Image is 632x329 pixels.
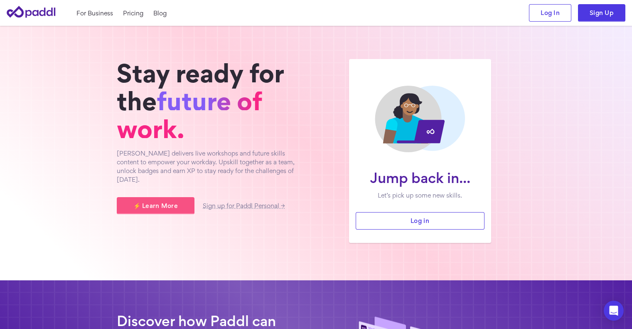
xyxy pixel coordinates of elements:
a: Sign Up [578,4,625,22]
p: Let’s pick up some new skills. [362,191,478,200]
p: [PERSON_NAME] delivers live workshops and future skills content to empower your workday. Upskill ... [117,149,308,184]
h1: Jump back in... [362,171,478,185]
a: Log In [529,4,571,22]
a: For Business [76,9,113,17]
a: Log in [356,212,484,230]
a: Pricing [123,9,143,17]
a: Blog [153,9,167,17]
span: future of work. [117,92,262,138]
div: Open Intercom Messenger [604,301,624,321]
a: Sign up for Paddl Personal → [203,203,285,209]
a: ⚡ Learn More [117,197,194,215]
h1: Stay ready for the [117,59,308,143]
